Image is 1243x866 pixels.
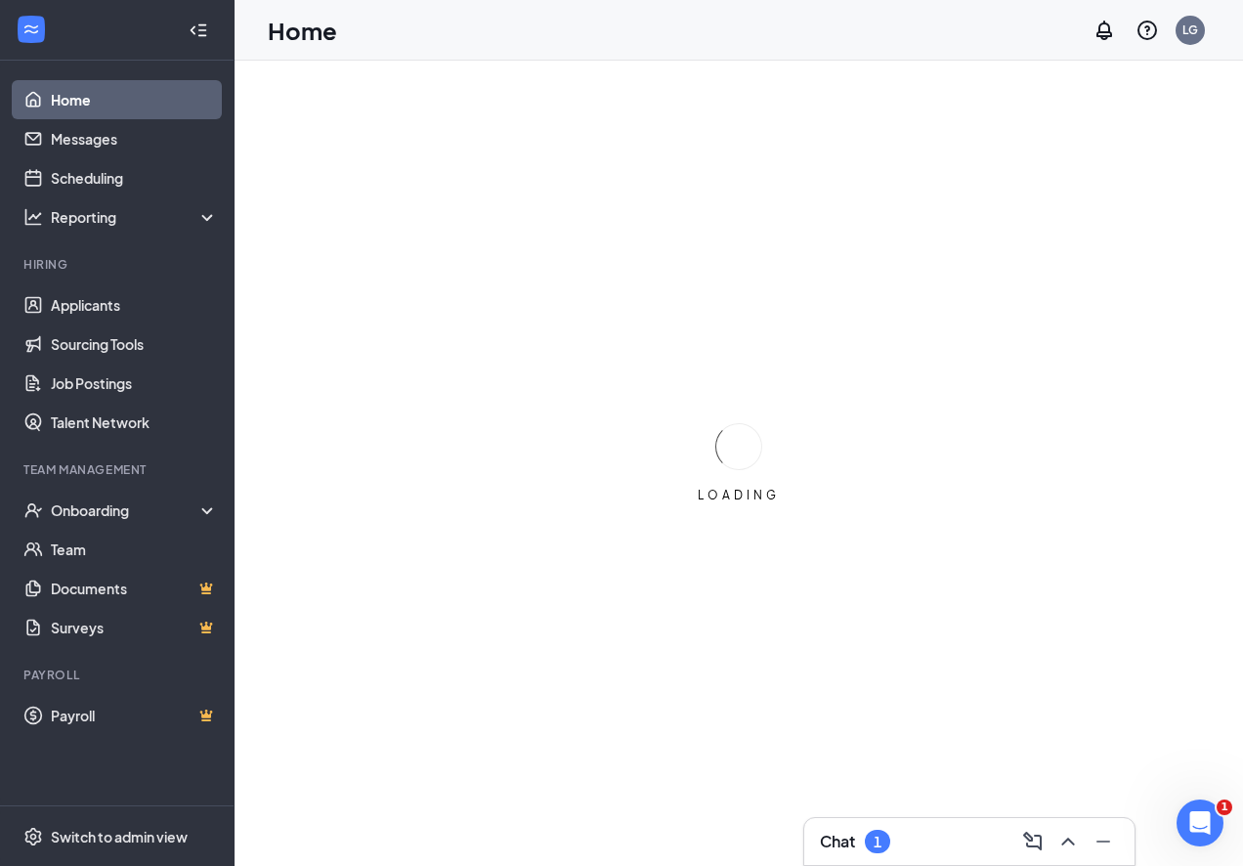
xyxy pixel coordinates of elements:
[51,80,218,119] a: Home
[51,364,218,403] a: Job Postings
[23,461,214,478] div: Team Management
[51,827,188,846] div: Switch to admin view
[1052,826,1084,857] button: ChevronUp
[51,119,218,158] a: Messages
[874,834,881,850] div: 1
[51,158,218,197] a: Scheduling
[51,500,201,520] div: Onboarding
[51,403,218,442] a: Talent Network
[23,667,214,683] div: Payroll
[1182,22,1198,38] div: LG
[1021,830,1045,853] svg: ComposeMessage
[23,500,43,520] svg: UserCheck
[51,569,218,608] a: DocumentsCrown
[268,14,337,47] h1: Home
[23,256,214,273] div: Hiring
[51,325,218,364] a: Sourcing Tools
[21,20,41,39] svg: WorkstreamLogo
[51,530,218,569] a: Team
[1056,830,1080,853] svg: ChevronUp
[23,827,43,846] svg: Settings
[1217,800,1232,815] span: 1
[1088,826,1119,857] button: Minimize
[51,207,219,227] div: Reporting
[189,21,208,40] svg: Collapse
[690,487,788,503] div: LOADING
[1093,19,1116,42] svg: Notifications
[51,285,218,325] a: Applicants
[23,207,43,227] svg: Analysis
[1136,19,1159,42] svg: QuestionInfo
[51,608,218,647] a: SurveysCrown
[1092,830,1115,853] svg: Minimize
[1017,826,1049,857] button: ComposeMessage
[820,831,855,852] h3: Chat
[51,696,218,735] a: PayrollCrown
[1177,800,1223,846] iframe: Intercom live chat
